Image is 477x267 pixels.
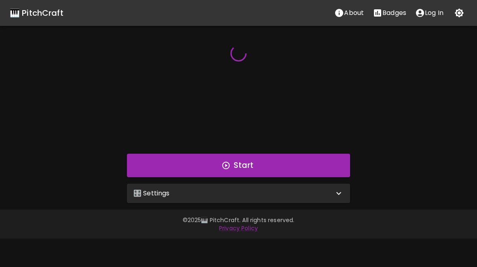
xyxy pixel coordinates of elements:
button: account of current user [411,5,448,21]
div: 🎛️ Settings [127,184,350,203]
button: About [330,5,368,21]
button: Stats [368,5,411,21]
a: Privacy Policy [219,224,258,232]
p: Log In [425,8,443,18]
p: 🎛️ Settings [133,189,170,198]
p: © 2025 🎹 PitchCraft. All rights reserved. [10,216,467,224]
button: Start [127,154,350,177]
a: 🎹 PitchCraft [10,6,63,19]
p: Badges [382,8,406,18]
p: About [344,8,364,18]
